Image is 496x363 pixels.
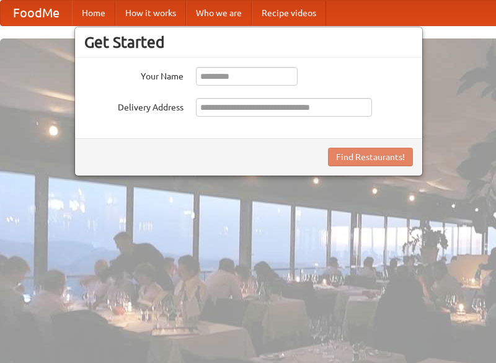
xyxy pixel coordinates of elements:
label: Delivery Address [84,98,184,114]
a: Recipe videos [252,1,326,25]
a: FoodMe [1,1,72,25]
h3: Get Started [84,33,413,52]
label: Your Name [84,67,184,83]
button: Find Restaurants! [328,148,413,166]
a: Who we are [186,1,252,25]
a: Home [72,1,115,25]
a: How it works [115,1,186,25]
